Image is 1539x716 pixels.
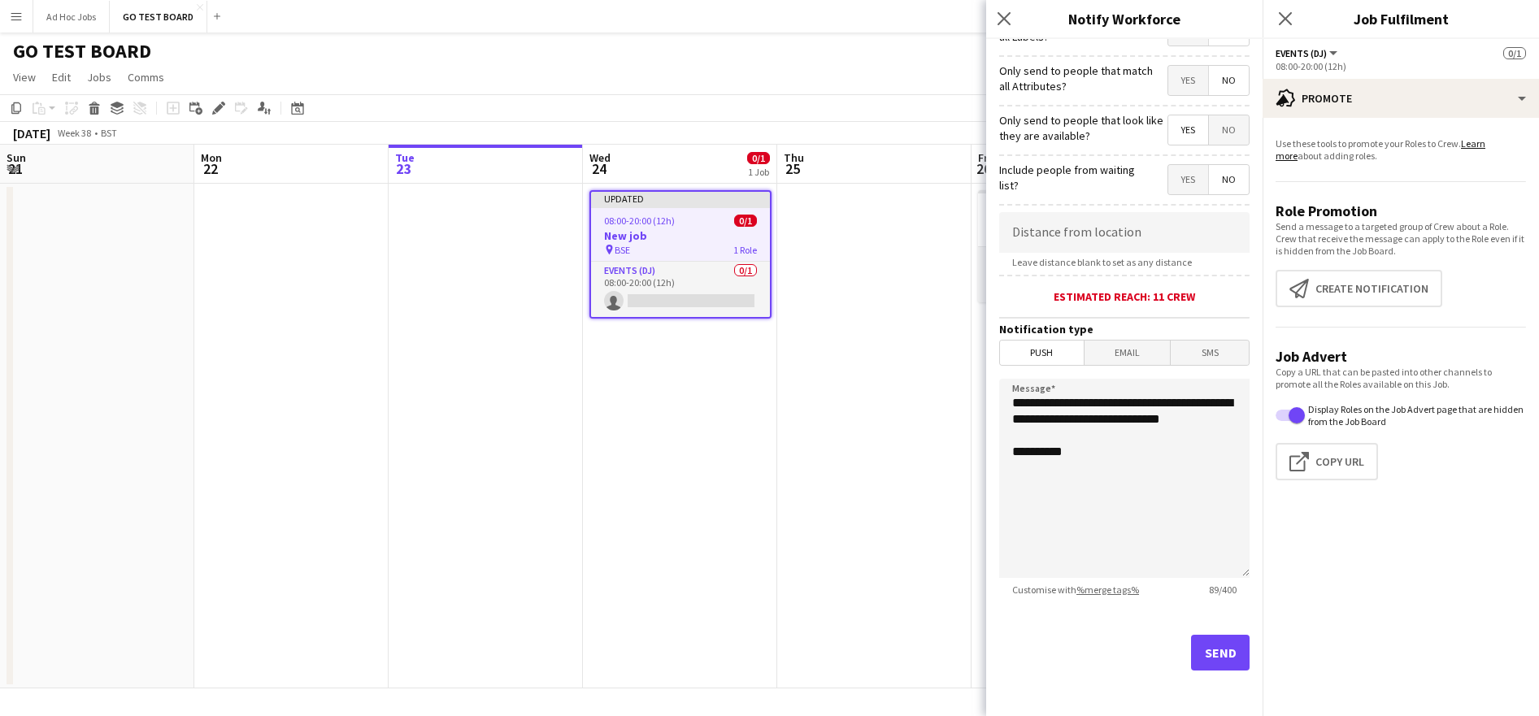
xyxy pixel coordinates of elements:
[201,150,222,165] span: Mon
[784,150,804,165] span: Thu
[1000,341,1084,365] span: Push
[54,127,94,139] span: Week 38
[13,39,151,63] h1: GO TEST BOARD
[589,190,772,319] app-job-card: Updated08:00-20:00 (12h)0/1New job BSE1 RoleEvents (DJ)0/108:00-20:00 (12h)
[1209,165,1249,194] span: No
[986,8,1263,29] h3: Notify Workforce
[999,322,1250,336] h3: Notification type
[591,192,770,205] div: Updated
[591,228,770,243] h3: New job
[101,127,117,139] div: BST
[747,152,770,164] span: 0/1
[1168,115,1208,145] span: Yes
[7,150,26,165] span: Sun
[999,584,1152,596] span: Customise with
[1263,79,1539,118] div: Promote
[395,150,415,165] span: Tue
[733,244,757,256] span: 1 Role
[1276,270,1442,307] button: Create notification
[999,289,1250,304] div: Estimated reach: 11 crew
[978,150,991,165] span: Fri
[1305,403,1526,427] label: Display Roles on the Job Advert page that are hidden from the Job Board
[1209,115,1249,145] span: No
[128,70,164,85] span: Comms
[589,150,611,165] span: Wed
[198,159,222,178] span: 22
[615,244,630,256] span: BSE
[781,159,804,178] span: 25
[1196,584,1250,596] span: 89 / 400
[1276,202,1526,220] h3: Role Promotion
[1276,137,1526,162] p: Use these tools to promote your Roles to Crew. about adding roles.
[1276,137,1485,162] a: Learn more
[1276,60,1526,72] div: 08:00-20:00 (12h)
[1276,47,1340,59] button: Events (DJ)
[121,67,171,88] a: Comms
[591,262,770,317] app-card-role: Events (DJ)0/108:00-20:00 (12h)
[1276,347,1526,366] h3: Job Advert
[4,159,26,178] span: 21
[587,159,611,178] span: 24
[1209,66,1249,95] span: No
[46,67,77,88] a: Edit
[33,1,110,33] button: Ad Hoc Jobs
[1076,584,1139,596] a: %merge tags%
[13,125,50,141] div: [DATE]
[80,67,118,88] a: Jobs
[748,166,769,178] div: 1 Job
[1503,47,1526,59] span: 0/1
[976,159,991,178] span: 26
[1168,165,1208,194] span: Yes
[734,215,757,227] span: 0/1
[604,215,675,227] span: 08:00-20:00 (12h)
[999,113,1167,142] label: Only send to people that look like they are available?
[393,159,415,178] span: 23
[1191,635,1250,670] button: Send
[1085,341,1171,365] span: Email
[1276,366,1526,390] p: Copy a URL that can be pasted into other channels to promote all the Roles available on this Job.
[978,214,1160,228] h3: BST
[13,70,36,85] span: View
[999,63,1161,93] label: Only send to people that match all Attributes?
[52,70,71,85] span: Edit
[999,256,1205,268] span: Leave distance blank to set as any distance
[1168,66,1208,95] span: Yes
[1171,341,1249,365] span: SMS
[978,247,1160,302] app-card-role: Events (Rigger)0/108:00-16:00 (8h)
[110,1,207,33] button: GO TEST BOARD
[1276,220,1526,257] p: Send a message to a targeted group of Crew about a Role. Crew that receive the message can apply ...
[1276,47,1327,59] span: Events (DJ)
[1263,8,1539,29] h3: Job Fulfilment
[1276,443,1378,480] button: Copy Url
[87,70,111,85] span: Jobs
[7,67,42,88] a: View
[999,163,1141,192] label: Include people from waiting list?
[978,190,1160,302] app-job-card: 08:00-16:00 (8h)0/1BST [GEOGRAPHIC_DATA]1 RoleEvents (Rigger)0/108:00-16:00 (8h)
